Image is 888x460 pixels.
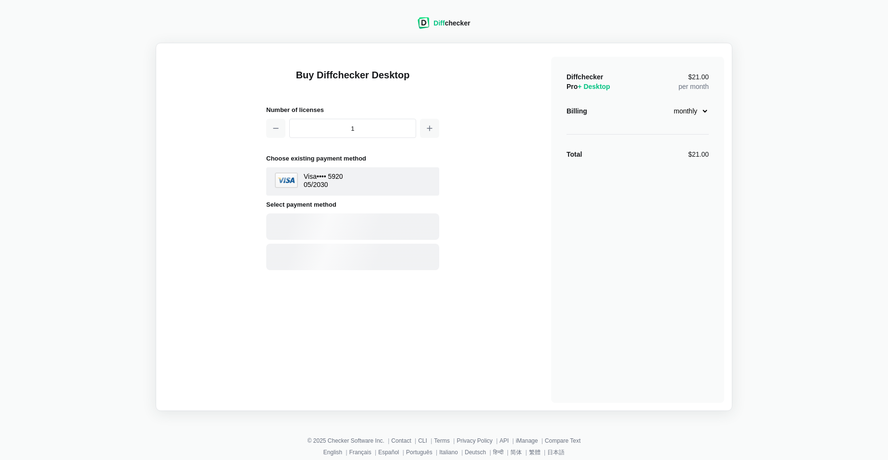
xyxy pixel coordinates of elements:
[456,437,493,444] a: Privacy Policy
[275,173,298,188] img: Visa Logo
[567,106,587,116] div: Billing
[688,149,709,159] div: $21.00
[567,150,582,158] strong: Total
[378,449,399,456] a: Español
[308,436,392,446] li: © 2025 Checker Software Inc.
[433,18,470,28] div: checker
[418,17,430,29] img: Diffchecker logo
[434,437,450,444] a: Terms
[688,74,709,80] span: $21.00
[516,437,538,444] a: iManage
[266,167,439,196] button: Visa LogoVisa•••• 592005/2030
[406,449,432,456] a: Português
[289,119,416,138] input: 1
[323,449,342,456] a: English
[266,68,439,93] h1: Buy Diffchecker Desktop
[266,153,439,163] h2: Choose existing payment method
[465,449,486,456] a: Deutsch
[567,73,603,81] span: Diffchecker
[433,19,444,27] span: Diff
[304,173,343,191] div: Visa •••• 5920 05 / 2030
[418,23,470,30] a: Diffchecker logoDiffchecker
[493,449,504,456] a: हिन्दी
[578,83,610,90] span: + Desktop
[391,437,411,444] a: Contact
[418,437,427,444] a: CLI
[500,437,509,444] a: API
[678,72,709,91] div: per month
[439,449,458,456] a: Italiano
[266,199,439,210] h2: Select payment method
[510,449,522,456] a: 简体
[545,437,580,444] a: Compare Text
[547,449,565,456] a: 日本語
[349,449,371,456] a: Français
[266,105,439,115] h2: Number of licenses
[529,449,541,456] a: 繁體
[567,83,610,90] span: Pro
